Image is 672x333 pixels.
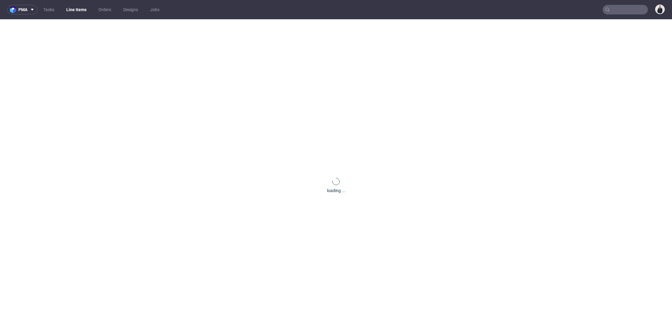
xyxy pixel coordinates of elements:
[327,188,345,194] div: loading ...
[40,5,58,14] a: Tasks
[146,5,163,14] a: Jobs
[95,5,115,14] a: Orders
[656,5,664,14] img: Adrian Margula
[18,8,27,12] span: pma
[7,5,37,14] button: pma
[120,5,142,14] a: Designs
[63,5,90,14] a: Line Items
[10,6,18,13] img: logo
